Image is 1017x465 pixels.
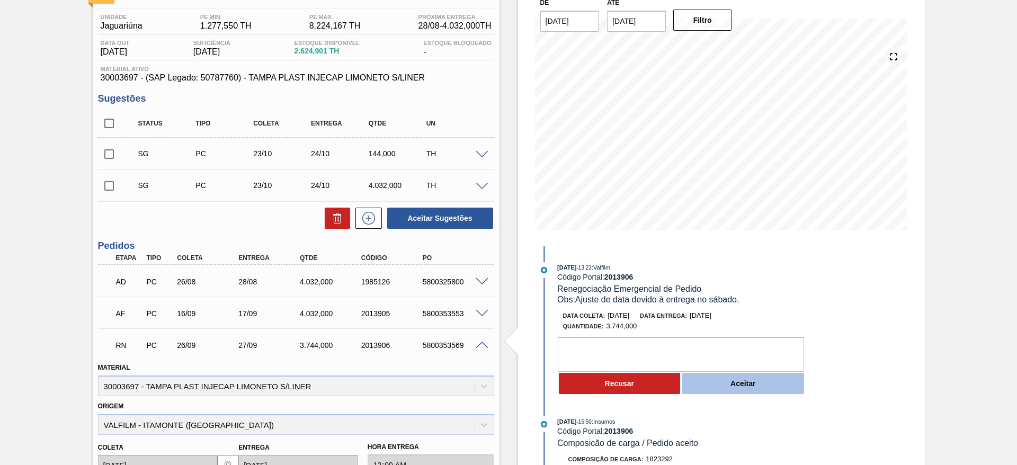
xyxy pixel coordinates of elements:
div: TH [424,149,488,158]
div: 144,000 [366,149,430,158]
div: Aguardando Faturamento [113,302,145,325]
div: Tipo [144,254,175,262]
div: 24/10/2025 [308,181,372,190]
span: [DATE] [557,418,576,425]
div: 26/09/2025 [174,341,243,350]
div: Pedido de Compra [144,278,175,286]
span: Material ativo [101,66,492,72]
img: atual [541,267,547,273]
span: Composição de Carga : [568,456,644,462]
div: 4.032,000 [297,309,366,318]
span: [DATE] [193,47,230,57]
strong: 2013906 [604,427,634,435]
span: 30003697 - (SAP Legado: 50787760) - TAMPA PLAST INJECAP LIMONETO S/LINER [101,73,492,83]
label: Hora Entrega [368,440,494,455]
label: Entrega [238,444,270,451]
div: 23/10/2025 [251,181,315,190]
div: Aceitar Sugestões [382,207,494,230]
span: 1823292 [646,455,673,463]
div: 16/09/2025 [174,309,243,318]
div: 2013906 [359,341,427,350]
div: 23/10/2025 [251,149,315,158]
span: 1.277,550 TH [200,21,252,31]
div: Etapa [113,254,145,262]
span: [DATE] [557,264,576,271]
button: Filtro [673,10,732,31]
span: Quantidade : [563,323,604,329]
div: 17/09/2025 [236,309,305,318]
div: Pedido de Compra [193,181,257,190]
span: 2.624,901 TH [295,47,360,55]
div: 27/09/2025 [236,341,305,350]
input: dd/mm/yyyy [607,11,666,32]
span: Estoque Bloqueado [423,40,491,46]
div: 5800353553 [420,309,489,318]
span: : Valfilm [592,264,610,271]
div: Código [359,254,427,262]
span: 28/08 - 4.032,000 TH [418,21,492,31]
div: Sugestão Criada [136,181,200,190]
div: Código Portal: [557,427,809,435]
label: Material [98,364,130,371]
label: Origem [98,403,124,410]
span: Estoque Disponível [295,40,360,46]
h3: Sugestões [98,93,494,104]
span: [DATE] [101,47,130,57]
div: 3.744,000 [297,341,366,350]
button: Aceitar [682,373,804,394]
div: Sugestão Criada [136,149,200,158]
label: Coleta [98,444,123,451]
div: Aguardando Descarga [113,270,145,293]
div: UN [424,120,488,127]
div: Qtde [297,254,366,262]
div: Em renegociação [113,334,145,357]
div: 5800353569 [420,341,489,350]
div: Nova sugestão [350,208,382,229]
div: 4.032,000 [297,278,366,286]
div: 1985126 [359,278,427,286]
div: Entrega [236,254,305,262]
div: PO [420,254,489,262]
span: Data entrega: [640,312,687,319]
div: Pedido de Compra [144,309,175,318]
div: TH [424,181,488,190]
span: Unidade [101,14,142,20]
strong: 2013906 [604,273,634,281]
div: Tipo [193,120,257,127]
span: Suficiência [193,40,230,46]
p: RN [116,341,142,350]
div: 5800325800 [420,278,489,286]
div: - [421,40,494,57]
div: Pedido de Compra [144,341,175,350]
div: Código Portal: [557,273,809,281]
span: Data coleta: [563,312,605,319]
span: Composicão de carga / Pedido aceito [557,439,698,448]
span: PE MAX [309,14,361,20]
button: Aceitar Sugestões [387,208,493,229]
div: Qtde [366,120,430,127]
div: 2013905 [359,309,427,318]
input: dd/mm/yyyy [540,11,599,32]
div: Pedido de Compra [193,149,257,158]
span: Renegociação Emergencial de Pedido [557,284,701,293]
span: [DATE] [690,311,711,319]
span: : Insumos [592,418,615,425]
div: Excluir Sugestões [319,208,350,229]
div: 26/08/2025 [174,278,243,286]
div: 24/10/2025 [308,149,372,158]
img: atual [541,421,547,427]
span: Jaguariúna [101,21,142,31]
span: 8.224,167 TH [309,21,361,31]
span: Obs: Ajuste de data devido à entrega no sábado. [557,295,739,304]
p: AD [116,278,142,286]
span: PE MIN [200,14,252,20]
span: 3.744,000 [606,322,637,330]
span: Data out [101,40,130,46]
span: - 13:23 [577,265,592,271]
div: 28/08/2025 [236,278,305,286]
p: AF [116,309,142,318]
div: 4.032,000 [366,181,430,190]
div: Coleta [251,120,315,127]
div: Status [136,120,200,127]
span: [DATE] [608,311,629,319]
